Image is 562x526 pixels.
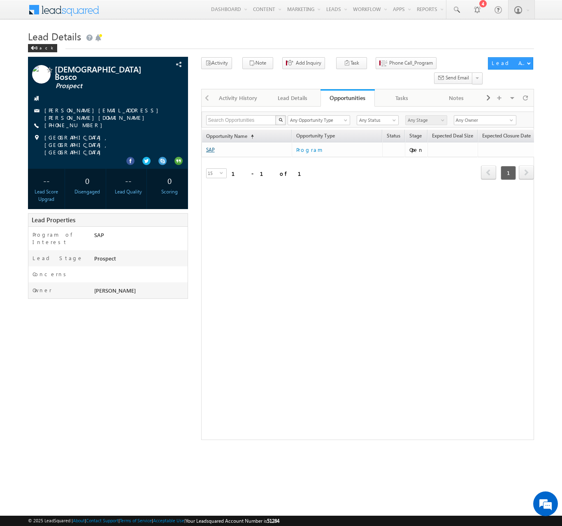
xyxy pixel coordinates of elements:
[28,44,57,52] div: Back
[296,59,321,67] span: Add Inquiry
[55,65,153,80] span: [DEMOGRAPHIC_DATA] Bosco
[32,65,51,86] img: Profile photo
[44,107,163,121] a: [PERSON_NAME][EMAIL_ADDRESS][PERSON_NAME][DOMAIN_NAME]
[488,57,533,70] button: Lead Actions
[320,89,375,107] a: Opportunities
[501,166,516,180] span: 1
[383,131,404,142] a: Status
[206,147,215,153] a: SAP
[207,169,220,178] span: 15
[327,94,369,102] div: Opportunities
[30,188,63,203] div: Lead Score Upgrad
[32,216,75,224] span: Lead Properties
[519,165,534,179] span: next
[266,89,320,107] a: Lead Details
[405,131,426,142] a: Stage
[454,115,516,125] input: Type to Search
[153,518,184,523] a: Acceptable Use
[206,133,247,139] span: Opportunity Name
[481,165,496,179] span: prev
[33,231,86,246] label: Program of Interest
[436,93,476,103] div: Notes
[478,131,535,142] a: Expected Closure Date
[201,57,232,69] button: Activity
[428,131,477,142] a: Expected Deal Size
[33,286,52,294] label: Owner
[202,131,258,142] a: Opportunity Name(sorted ascending)
[120,518,152,523] a: Terms of Service
[94,287,136,294] span: [PERSON_NAME]
[28,30,81,43] span: Lead Details
[28,517,279,525] span: © 2025 LeadSquared | | | | |
[267,518,279,524] span: 51284
[357,116,396,124] span: Any Status
[86,518,118,523] a: Contact Support
[135,4,155,24] div: Minimize live chat window
[279,118,283,122] img: Search
[71,188,104,196] div: Disengaged
[242,57,273,69] button: Note
[336,57,367,69] button: Task
[519,166,534,179] a: next
[247,133,254,140] span: (sorted ascending)
[11,76,150,247] textarea: Type your message and hit 'Enter'
[405,115,447,125] a: Any Stage
[389,59,433,67] span: Phone Call_Program
[44,121,107,130] span: [PHONE_NUMBER]
[409,133,422,139] span: Stage
[296,145,379,155] a: Program
[282,57,325,69] button: Add Inquiry
[482,133,531,139] span: Expected Closure Date
[92,254,188,266] div: Prospect
[30,173,63,188] div: --
[288,116,345,124] span: Any Opportunity Type
[481,166,496,179] a: prev
[446,74,469,81] span: Send Email
[71,173,104,188] div: 0
[112,188,145,196] div: Lead Quality
[288,115,350,125] a: Any Opportunity Type
[43,43,138,54] div: Chat with us now
[505,116,516,124] a: Show All Items
[153,188,186,196] div: Scoring
[186,518,279,524] span: Your Leadsquared Account Number is
[56,82,154,90] span: Prospect
[28,44,61,51] a: Back
[406,116,445,124] span: Any Stage
[375,89,429,107] a: Tasks
[357,115,399,125] a: Any Status
[292,131,382,142] span: Opportunity Type
[220,171,226,175] span: select
[92,231,188,242] div: SAP
[33,254,83,262] label: Lead Stage
[112,173,145,188] div: --
[434,72,473,84] button: Send Email
[218,93,258,103] div: Activity History
[432,133,473,139] span: Expected Deal Size
[73,518,85,523] a: About
[112,254,149,265] em: Start Chat
[211,89,266,107] a: Activity History
[429,89,483,107] a: Notes
[44,134,173,156] span: [GEOGRAPHIC_DATA], [GEOGRAPHIC_DATA], [GEOGRAPHIC_DATA]
[381,93,422,103] div: Tasks
[376,57,437,69] button: Phone Call_Program
[492,59,527,67] div: Lead Actions
[153,173,186,188] div: 0
[232,169,311,178] div: 1 - 1 of 1
[14,43,35,54] img: d_60004797649_company_0_60004797649
[272,93,313,103] div: Lead Details
[33,270,69,278] label: Concerns
[409,146,424,154] div: Open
